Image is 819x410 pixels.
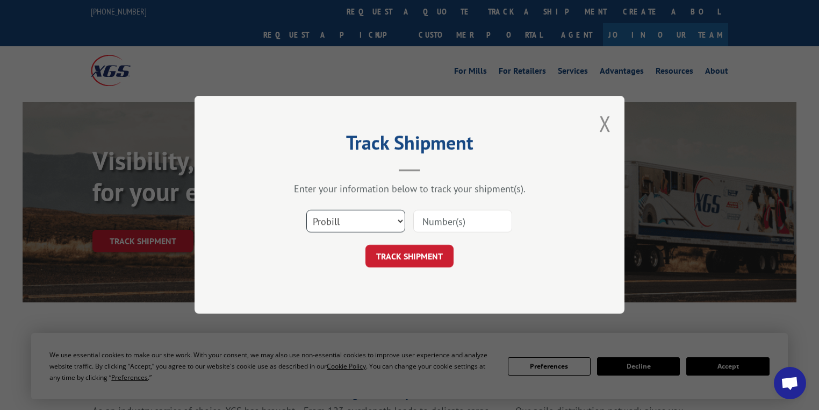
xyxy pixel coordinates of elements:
[774,367,806,399] div: Open chat
[599,109,611,138] button: Close modal
[365,245,454,268] button: TRACK SHIPMENT
[248,183,571,195] div: Enter your information below to track your shipment(s).
[413,210,512,233] input: Number(s)
[248,135,571,155] h2: Track Shipment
